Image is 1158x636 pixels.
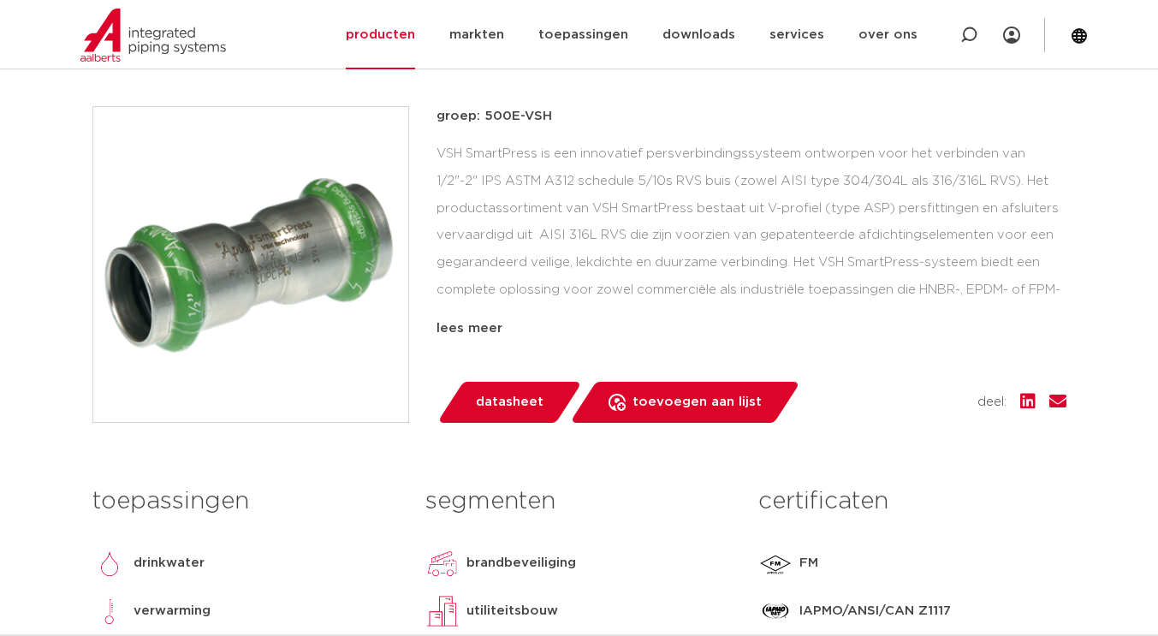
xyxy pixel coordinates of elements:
p: utiliteitsbouw [466,601,558,621]
img: utiliteitsbouw [425,594,460,628]
img: brandbeveiliging [425,546,460,580]
p: IAPMO/ANSI/CAN Z1117 [799,601,951,621]
span: toevoegen aan lijst [632,389,762,416]
img: verwarming [92,594,127,628]
div: VSH SmartPress is een innovatief persverbindingssysteem ontworpen voor het verbinden van 1/2"-2" ... [436,140,1066,312]
p: verwarming [134,601,211,621]
p: drinkwater [134,553,205,574]
p: brandbeveiliging [466,553,576,574]
p: FM [799,553,818,574]
p: groep: 500E-VSH [436,106,1066,127]
h3: certificaten [758,484,1066,519]
img: Product Image for VSH SmartPress rechte koppeling EPDM (2 x press) [93,107,408,422]
h3: toepassingen [92,484,400,519]
span: datasheet [476,389,543,416]
h3: segmenten [425,484,733,519]
div: lees meer [436,318,1066,339]
span: deel: [977,392,1007,413]
img: drinkwater [92,546,127,580]
img: IAPMO/ANSI/CAN Z1117 [758,594,793,628]
a: datasheet [436,382,582,423]
img: FM [758,546,793,580]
